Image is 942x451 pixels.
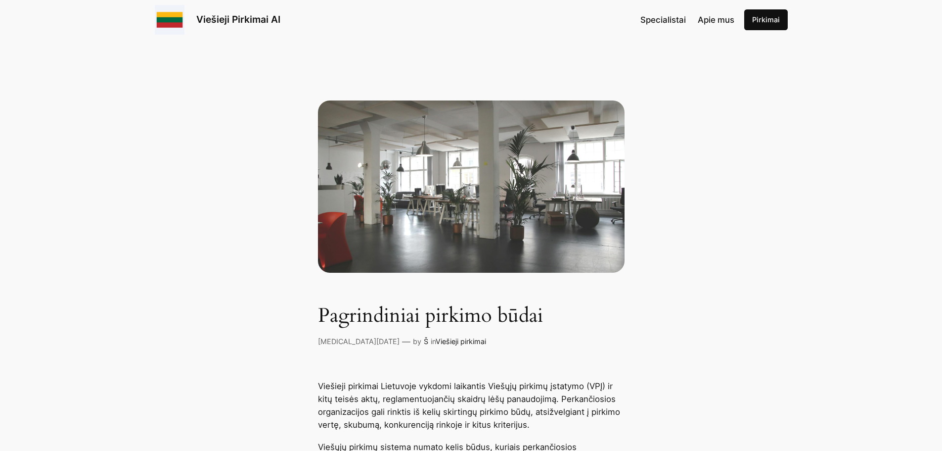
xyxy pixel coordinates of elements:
span: Apie mus [698,15,734,25]
a: [MEDICAL_DATA][DATE] [318,337,400,346]
nav: Navigation [640,13,734,26]
a: Pirkimai [744,9,788,30]
a: Viešieji Pirkimai AI [196,13,280,25]
p: by [413,336,421,347]
p: Viešieji pirkimai Lietuvoje vykdomi laikantis Viešųjų pirkimų įstatymo (VPĮ) ir kitų teisės aktų,... [318,380,625,431]
img: Viešieji pirkimai logo [155,5,184,35]
: green leafed plants [318,100,625,273]
p: — [402,335,410,348]
a: Viešieji pirkimai [436,337,486,346]
span: Specialistai [640,15,686,25]
h1: Pagrindiniai pirkimo būdai [318,304,625,327]
a: Apie mus [698,13,734,26]
a: Š [424,337,428,346]
span: in [431,337,436,346]
a: Specialistai [640,13,686,26]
